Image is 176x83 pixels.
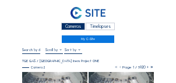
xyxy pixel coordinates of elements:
[22,66,45,70] div: Camera 2
[62,35,115,43] a: My C-Site
[122,65,146,70] span: Page 1 / 5920
[61,23,85,30] div: Cameras
[86,23,114,30] div: Timelapses
[22,48,40,52] input: Search by date 󰅀
[22,59,99,63] div: TGE GAS / [GEOGRAPHIC_DATA] Ineos Project ONE
[71,7,105,19] img: C-SITE Logo
[22,6,154,21] a: C-SITE Logo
